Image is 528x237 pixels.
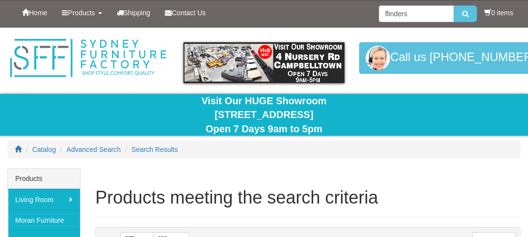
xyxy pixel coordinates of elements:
div: Products [8,169,80,189]
div: Visit Our HUGE Showroom [STREET_ADDRESS] Open 7 Days 9am to 5pm [7,94,521,136]
a: Products [54,0,109,25]
a: Catalog [32,146,56,153]
a: Advanced Search [67,146,121,153]
span: Products [68,9,95,17]
a: Contact Us [158,0,213,25]
span: Shipping [124,9,151,17]
a: Moran Furniture [8,209,80,230]
a: Shipping [109,0,158,25]
h1: Products meeting the search criteria [95,188,521,207]
span: Contact Us [172,9,206,17]
a: Home [15,0,54,25]
span: Home [29,9,47,17]
a: Search Results [132,146,178,153]
input: Site search [379,5,454,22]
img: Sydney Furniture Factory [7,37,169,79]
li: 0 items [484,8,513,18]
a: Living Room [8,189,80,209]
img: showroom.gif [184,42,345,83]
